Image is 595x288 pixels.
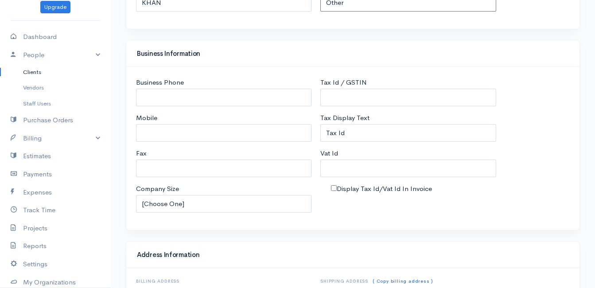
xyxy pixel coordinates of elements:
h4: Business Information [137,50,569,58]
label: Company Size [136,184,179,194]
label: Mobile [136,113,157,123]
label: Display Tax Id/Vat Id In Invoice [337,184,432,194]
h6: Billing Address [136,279,311,284]
label: Tax Display Text [320,113,369,123]
label: Business Phone [136,78,184,88]
a: ( Copy billing address ) [373,278,433,284]
label: Fax [136,148,147,159]
label: Vat Id [320,148,338,159]
h4: Address Information [137,251,569,259]
label: Tax Id / GSTIN [320,78,367,88]
a: Upgrade [40,1,70,14]
h6: Shipping Address [320,279,496,284]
